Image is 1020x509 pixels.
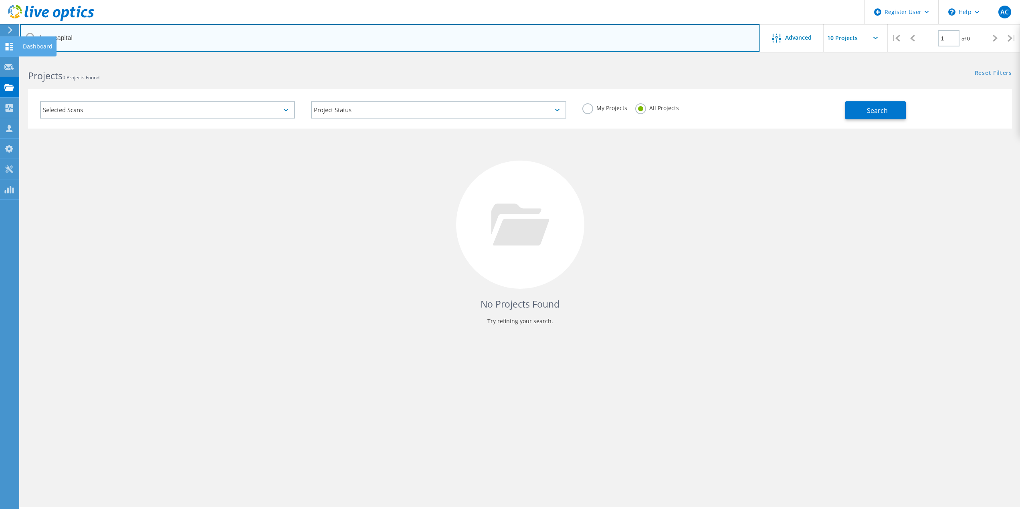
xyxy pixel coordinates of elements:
a: Live Optics Dashboard [8,17,94,22]
input: Search projects by name, owner, ID, company, etc [20,24,760,52]
div: Project Status [311,101,566,119]
span: Advanced [785,35,812,40]
p: Try refining your search. [36,315,1004,328]
b: Projects [28,69,63,82]
div: Selected Scans [40,101,295,119]
svg: \n [948,8,955,16]
h4: No Projects Found [36,298,1004,311]
div: | [1004,24,1020,52]
label: All Projects [635,103,679,111]
label: My Projects [582,103,627,111]
div: | [888,24,904,52]
div: Dashboard [23,44,53,49]
span: of 0 [961,35,970,42]
a: Reset Filters [975,70,1012,77]
span: AC [1000,9,1009,15]
button: Search [845,101,906,119]
span: Search [867,106,888,115]
span: 0 Projects Found [63,74,99,81]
